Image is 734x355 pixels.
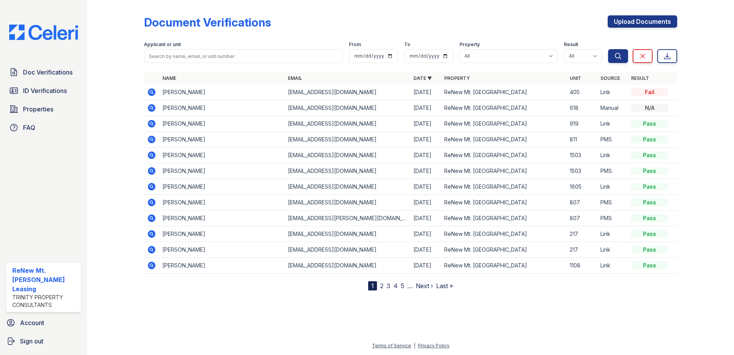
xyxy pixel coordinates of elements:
[144,49,343,63] input: Search by name, email, or unit number
[441,148,567,163] td: ReNew Mt. [GEOGRAPHIC_DATA]
[441,195,567,211] td: ReNew Mt. [GEOGRAPHIC_DATA]
[441,242,567,258] td: ReNew Mt. [GEOGRAPHIC_DATA]
[597,132,628,148] td: PMS
[631,167,668,175] div: Pass
[159,116,285,132] td: [PERSON_NAME]
[144,15,271,29] div: Document Verifications
[410,148,441,163] td: [DATE]
[597,179,628,195] td: Link
[564,41,578,48] label: Result
[285,100,410,116] td: [EMAIL_ADDRESS][DOMAIN_NAME]
[567,226,597,242] td: 217
[416,282,433,290] a: Next ›
[410,116,441,132] td: [DATE]
[159,226,285,242] td: [PERSON_NAME]
[441,226,567,242] td: ReNew Mt. [GEOGRAPHIC_DATA]
[444,75,470,81] a: Property
[410,242,441,258] td: [DATE]
[631,262,668,269] div: Pass
[436,282,453,290] a: Last »
[441,85,567,100] td: ReNew Mt. [GEOGRAPHIC_DATA]
[162,75,176,81] a: Name
[567,179,597,195] td: 1605
[285,211,410,226] td: [EMAIL_ADDRESS][PERSON_NAME][DOMAIN_NAME]
[285,195,410,211] td: [EMAIL_ADDRESS][DOMAIN_NAME]
[407,281,413,290] span: …
[159,100,285,116] td: [PERSON_NAME]
[410,258,441,274] td: [DATE]
[410,132,441,148] td: [DATE]
[285,163,410,179] td: [EMAIL_ADDRESS][DOMAIN_NAME]
[285,242,410,258] td: [EMAIL_ADDRESS][DOMAIN_NAME]
[288,75,302,81] a: Email
[159,258,285,274] td: [PERSON_NAME]
[567,242,597,258] td: 217
[159,132,285,148] td: [PERSON_NAME]
[567,211,597,226] td: 807
[410,211,441,226] td: [DATE]
[159,242,285,258] td: [PERSON_NAME]
[631,104,668,112] div: N/A
[413,75,432,81] a: Date ▼
[285,179,410,195] td: [EMAIL_ADDRESS][DOMAIN_NAME]
[597,258,628,274] td: Link
[6,65,81,80] a: Doc Verifications
[631,183,668,191] div: Pass
[393,282,398,290] a: 4
[441,163,567,179] td: ReNew Mt. [GEOGRAPHIC_DATA]
[285,148,410,163] td: [EMAIL_ADDRESS][DOMAIN_NAME]
[380,282,384,290] a: 2
[159,195,285,211] td: [PERSON_NAME]
[631,75,649,81] a: Result
[600,75,620,81] a: Source
[401,282,404,290] a: 5
[410,226,441,242] td: [DATE]
[418,343,450,348] a: Privacy Policy
[285,85,410,100] td: [EMAIL_ADDRESS][DOMAIN_NAME]
[159,85,285,100] td: [PERSON_NAME]
[3,333,84,349] a: Sign out
[441,258,567,274] td: ReNew Mt. [GEOGRAPHIC_DATA]
[567,148,597,163] td: 1503
[567,258,597,274] td: 1108
[20,337,43,346] span: Sign out
[414,343,415,348] div: |
[6,120,81,135] a: FAQ
[12,266,78,294] div: ReNew Mt. [PERSON_NAME] Leasing
[404,41,410,48] label: To
[608,15,677,28] a: Upload Documents
[567,85,597,100] td: 405
[144,41,181,48] label: Applicant or unit
[597,226,628,242] td: Link
[631,246,668,254] div: Pass
[597,116,628,132] td: Link
[597,148,628,163] td: Link
[597,85,628,100] td: Link
[441,211,567,226] td: ReNew Mt. [GEOGRAPHIC_DATA]
[631,214,668,222] div: Pass
[410,85,441,100] td: [DATE]
[349,41,361,48] label: From
[631,230,668,238] div: Pass
[441,132,567,148] td: ReNew Mt. [GEOGRAPHIC_DATA]
[159,211,285,226] td: [PERSON_NAME]
[597,211,628,226] td: PMS
[597,242,628,258] td: Link
[410,179,441,195] td: [DATE]
[368,281,377,290] div: 1
[159,148,285,163] td: [PERSON_NAME]
[441,116,567,132] td: ReNew Mt. [GEOGRAPHIC_DATA]
[631,88,668,96] div: Fail
[570,75,581,81] a: Unit
[285,132,410,148] td: [EMAIL_ADDRESS][DOMAIN_NAME]
[567,100,597,116] td: 618
[460,41,480,48] label: Property
[410,100,441,116] td: [DATE]
[23,123,35,132] span: FAQ
[159,163,285,179] td: [PERSON_NAME]
[12,294,78,309] div: Trinity Property Consultants
[6,83,81,98] a: ID Verifications
[631,120,668,128] div: Pass
[567,163,597,179] td: 1503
